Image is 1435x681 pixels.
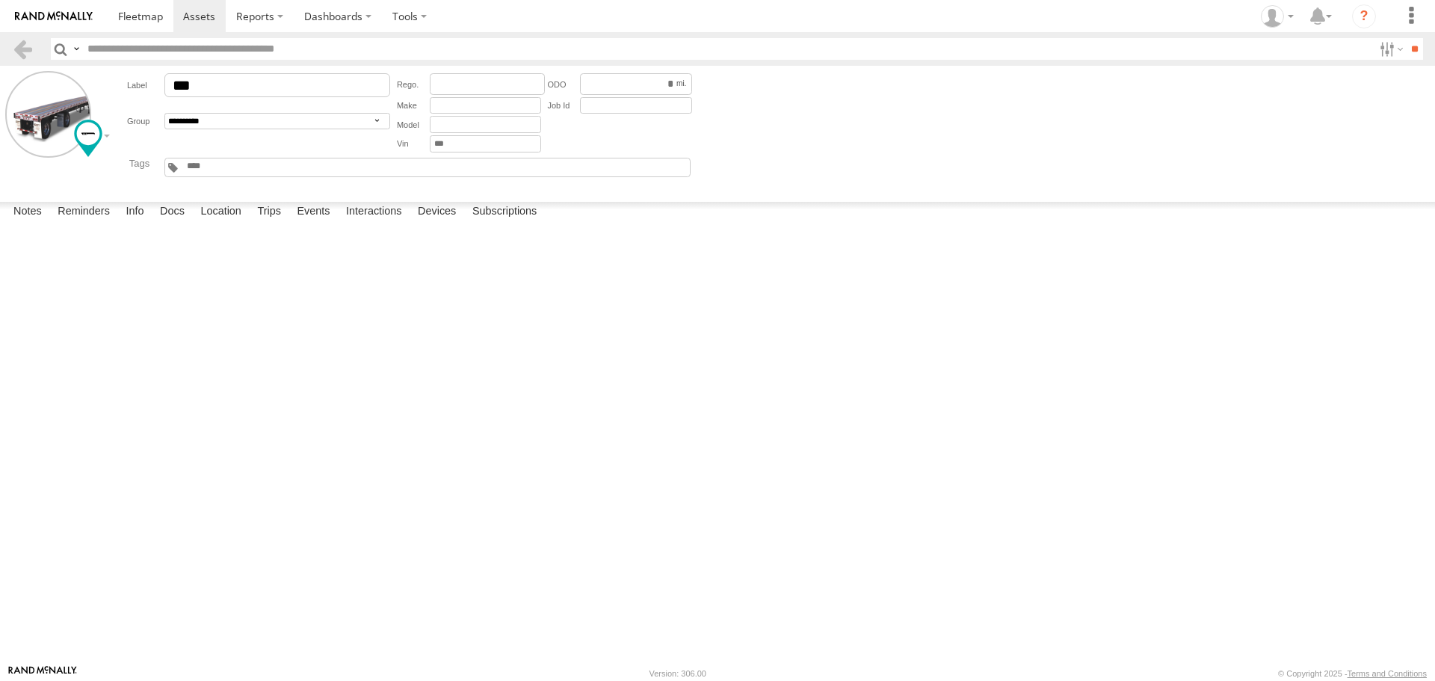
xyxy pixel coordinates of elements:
a: Visit our Website [8,666,77,681]
label: Notes [6,202,49,223]
label: Location [193,202,249,223]
a: Terms and Conditions [1348,669,1427,678]
div: © Copyright 2025 - [1278,669,1427,678]
label: Events [289,202,337,223]
label: Reminders [50,202,117,223]
i: ? [1352,4,1376,28]
div: Version: 306.00 [649,669,706,678]
label: Interactions [339,202,410,223]
img: rand-logo.svg [15,11,93,22]
div: EDWARD EDMONDSON [1256,5,1299,28]
a: Back to previous Page [12,38,34,60]
label: Devices [410,202,463,223]
label: Info [118,202,151,223]
label: Search Filter Options [1374,38,1406,60]
label: Docs [152,202,192,223]
label: Subscriptions [465,202,545,223]
label: Search Query [70,38,82,60]
div: Change Map Icon [74,120,102,157]
label: Trips [250,202,288,223]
